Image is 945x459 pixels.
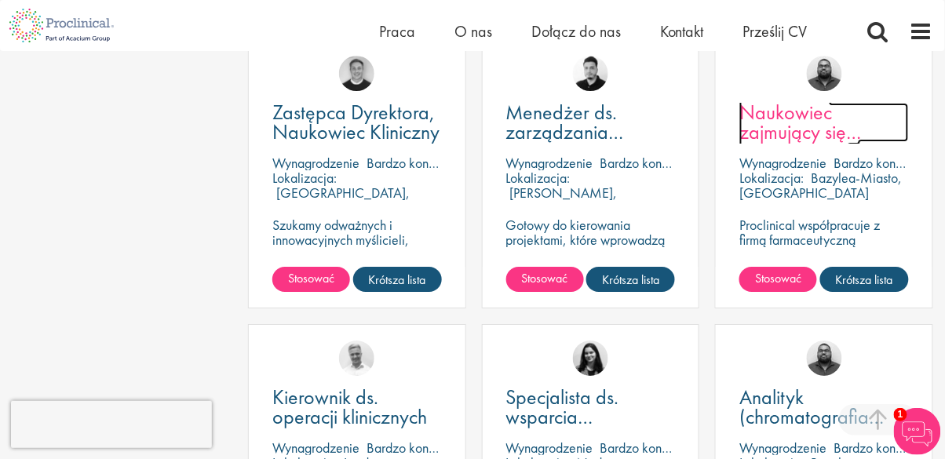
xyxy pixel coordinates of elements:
img: Bo Forsen [339,56,374,91]
a: Stosować [739,267,817,292]
font: Bardzo konkurencyjna [367,154,487,172]
a: Krótsza lista [820,267,909,292]
img: Joshua Bye [339,341,374,376]
img: Indre Stankeviciute [573,341,608,376]
img: Chatbot [894,408,941,455]
a: Menedżer ds. zarządzania projektami i realizacji operacyjnej [506,103,676,142]
font: Bardzo konkurencyjna [600,154,721,172]
font: Wynagrodzenie [506,439,593,457]
font: Wynagrodzenie [272,439,359,457]
font: Menedżer ds. zarządzania projektami i realizacji operacyjnej [506,99,675,184]
a: Specjalista ds. wsparcia klinicznego, naczyniowa infekcja górnych dróg oddechowych [506,388,676,427]
font: Stosować [755,270,801,286]
font: Stosować [288,270,334,286]
font: Wynagrodzenie [506,154,593,172]
a: Praca [379,21,415,42]
a: Prześlij CV [743,21,808,42]
font: Krótsza lista [836,271,893,288]
a: Kontakt [660,21,704,42]
img: Anderson Maldonado [573,56,608,91]
font: [GEOGRAPHIC_DATA], [GEOGRAPHIC_DATA] [272,184,410,217]
font: Stosować [522,270,568,286]
font: Bardzo konkurencyjna [367,439,487,457]
font: Wynagrodzenie [739,154,826,172]
a: Kierownik ds. operacji klinicznych [272,388,442,427]
a: Analityk (chromatografia cieczowa) [739,388,909,427]
font: Krótsza lista [369,271,426,288]
a: Krótsza lista [353,267,442,292]
a: Naukowiec zajmujący się biomarkerami cyfrowymi [739,103,909,142]
a: Stosować [272,267,350,292]
font: Naukowiec zajmujący się biomarkerami cyfrowymi [739,99,861,184]
a: O nas [454,21,492,42]
font: Krótsza lista [602,271,659,288]
a: Stosować [506,267,584,292]
font: Lokalizacja: [739,169,804,187]
font: Analityk (chromatografia cieczowa) [739,384,884,450]
font: Lokalizacja: [506,169,571,187]
iframe: reCAPTCHA [11,401,212,448]
font: Wynagrodzenie [739,439,826,457]
a: Krótsza lista [586,267,675,292]
a: Zastępca Dyrektora, Naukowiec Kliniczny [272,103,442,142]
font: Kierownik ds. operacji klinicznych [272,384,427,430]
a: Dołącz do nas [531,21,621,42]
font: Bazylea-Miasto, [GEOGRAPHIC_DATA] [739,169,902,202]
font: Wynagrodzenie [272,154,359,172]
font: Bardzo konkurencyjna [600,439,721,457]
font: [PERSON_NAME], [GEOGRAPHIC_DATA] [506,184,636,217]
font: Zastępca Dyrektora, Naukowiec Kliniczny [272,99,440,145]
img: Ashley Bennett [807,56,842,91]
font: Lokalizacja: [272,169,337,187]
img: Ashley Bennett [807,341,842,376]
font: 1 [898,409,903,420]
